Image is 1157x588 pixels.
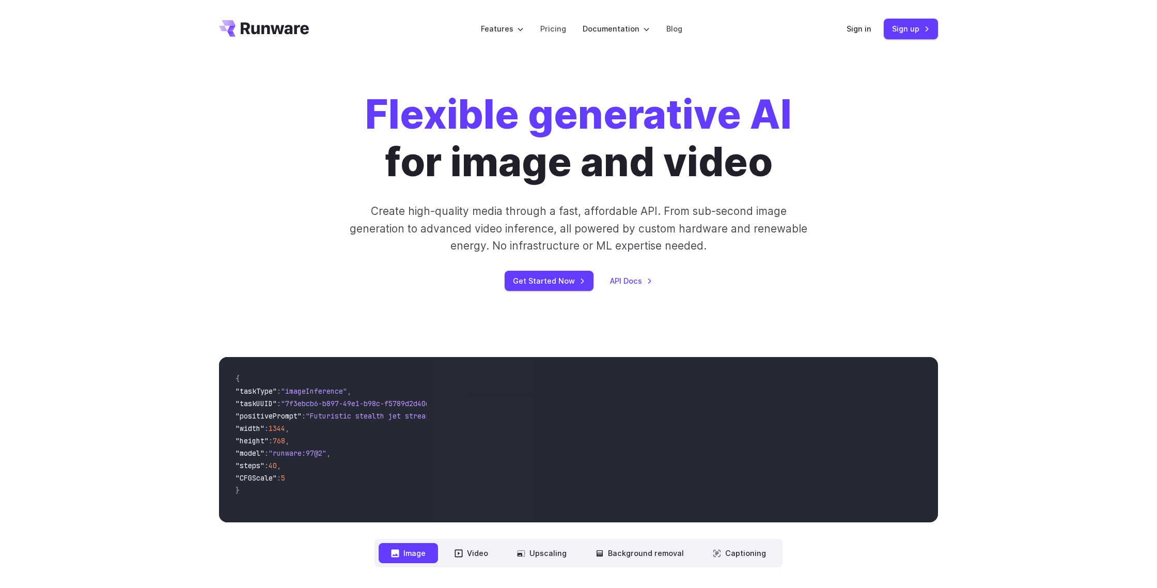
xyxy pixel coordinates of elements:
[269,436,273,445] span: :
[540,23,566,35] a: Pricing
[236,448,264,458] span: "model"
[236,461,264,470] span: "steps"
[236,486,240,495] span: }
[610,275,652,287] a: API Docs
[219,20,309,37] a: Go to /
[302,411,306,421] span: :
[264,461,269,470] span: :
[273,436,285,445] span: 768
[277,399,281,408] span: :
[379,543,438,563] button: Image
[277,461,281,470] span: ,
[236,374,240,383] span: {
[326,448,331,458] span: ,
[281,399,438,408] span: "7f3ebcb6-b897-49e1-b98c-f5789d2d40d7"
[349,203,809,254] p: Create high-quality media through a fast, affordable API. From sub-second image generation to adv...
[583,23,650,35] label: Documentation
[285,436,289,445] span: ,
[236,399,277,408] span: "taskUUID"
[365,91,792,186] h1: for image and video
[281,386,347,396] span: "imageInference"
[269,461,277,470] span: 40
[884,19,938,39] a: Sign up
[505,543,579,563] button: Upscaling
[347,386,351,396] span: ,
[264,424,269,433] span: :
[277,386,281,396] span: :
[236,424,264,433] span: "width"
[442,543,501,563] button: Video
[505,271,593,291] a: Get Started Now
[666,23,682,35] a: Blog
[264,448,269,458] span: :
[236,411,302,421] span: "positivePrompt"
[269,448,326,458] span: "runware:97@2"
[285,424,289,433] span: ,
[700,543,778,563] button: Captioning
[481,23,524,35] label: Features
[269,424,285,433] span: 1344
[365,90,792,138] strong: Flexible generative AI
[236,386,277,396] span: "taskType"
[847,23,871,35] a: Sign in
[236,473,277,483] span: "CFGScale"
[277,473,281,483] span: :
[306,411,682,421] span: "Futuristic stealth jet streaking through a neon-lit cityscape with glowing purple exhaust"
[236,436,269,445] span: "height"
[583,543,696,563] button: Background removal
[281,473,285,483] span: 5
